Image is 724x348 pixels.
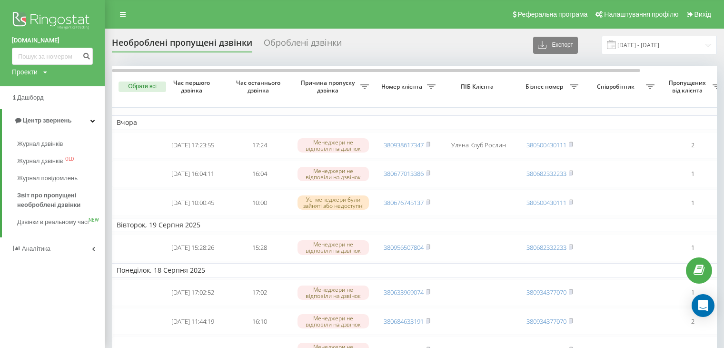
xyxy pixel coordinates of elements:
span: Співробітник [588,83,646,91]
span: Дашборд [17,94,44,101]
div: Open Intercom Messenger [692,294,714,317]
td: 17:02 [226,279,293,306]
td: 16:10 [226,308,293,335]
td: 16:04 [226,161,293,187]
a: Журнал дзвінків [17,135,105,153]
td: [DATE] 15:28:26 [159,234,226,261]
a: 380633969074 [384,288,424,297]
td: 10:00 [226,189,293,216]
span: Звіт про пропущені необроблені дзвінки [17,191,100,210]
div: Менеджери не відповіли на дзвінок [298,138,369,153]
a: Звіт про пропущені необроблені дзвінки [17,187,105,214]
td: 17:24 [226,132,293,159]
a: [DOMAIN_NAME] [12,36,93,45]
div: Менеджери не відповіли на дзвінок [298,240,369,255]
span: Центр звернень [23,117,71,124]
a: Центр звернень [2,109,105,132]
div: Оброблені дзвінки [264,38,342,52]
a: 380677013386 [384,169,424,178]
a: Журнал повідомлень [17,170,105,187]
span: Номер клієнта [378,83,427,91]
span: Журнал повідомлень [17,174,78,183]
span: Реферальна програма [518,10,588,18]
button: Обрати всі [119,82,166,92]
td: [DATE] 11:44:19 [159,308,226,335]
div: Менеджери не відповіли на дзвінок [298,286,369,300]
div: Менеджери не відповіли на дзвінок [298,167,369,181]
a: 380934377070 [526,317,566,326]
a: 380934377070 [526,288,566,297]
a: 380682332233 [526,243,566,252]
td: [DATE] 10:00:45 [159,189,226,216]
a: Журнал дзвінківOLD [17,153,105,170]
td: 15:28 [226,234,293,261]
input: Пошук за номером [12,48,93,65]
a: 380682332233 [526,169,566,178]
span: Вихід [694,10,711,18]
span: ПІБ Клієнта [448,83,508,91]
img: Ringostat logo [12,10,93,33]
span: Причина пропуску дзвінка [298,79,360,94]
a: 380938617347 [384,141,424,149]
span: Час останнього дзвінка [234,79,285,94]
td: Уляна Клуб Рослин [440,132,516,159]
span: Журнал дзвінків [17,156,63,166]
div: Усі менеджери були зайняті або недоступні [298,195,369,210]
span: Аналiтика [22,245,50,252]
td: [DATE] 17:02:52 [159,279,226,306]
a: Дзвінки в реальному часіNEW [17,214,105,231]
a: 380956507804 [384,243,424,252]
div: Необроблені пропущені дзвінки [112,38,252,52]
span: Дзвінки в реальному часі [17,217,89,227]
div: Проекти [12,67,38,77]
span: Бізнес номер [521,83,570,91]
button: Експорт [533,37,578,54]
a: 380500430111 [526,198,566,207]
span: Налаштування профілю [604,10,678,18]
span: Час першого дзвінка [167,79,218,94]
a: 380684633191 [384,317,424,326]
div: Менеджери не відповіли на дзвінок [298,314,369,328]
a: 380500430111 [526,141,566,149]
td: [DATE] 17:23:55 [159,132,226,159]
span: Журнал дзвінків [17,139,63,149]
a: 380676745137 [384,198,424,207]
td: [DATE] 16:04:11 [159,161,226,187]
span: Пропущених від клієнта [664,79,713,94]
